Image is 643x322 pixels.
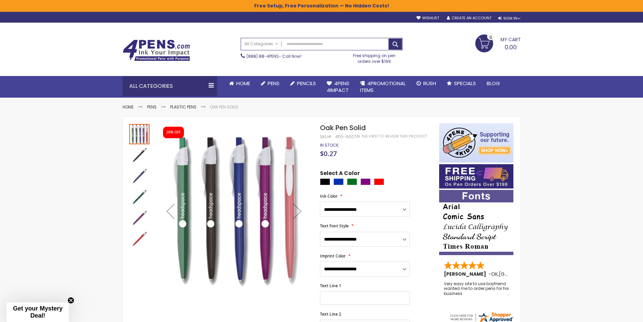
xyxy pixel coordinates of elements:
img: Oak Pen Solid [157,133,311,288]
div: Oak Pen Solid [129,123,150,144]
div: Previous [157,123,184,299]
iframe: Google Customer Reviews [587,304,643,322]
span: Text Font Style [320,223,349,229]
img: Oak Pen Solid [129,166,150,186]
img: 4pens 4 kids [439,123,513,163]
div: Very easy site to use boyfriend wanted me to order pens for his business [444,281,509,296]
span: All Categories [244,41,278,47]
span: 0 [489,34,492,41]
span: Text Line 1 [320,283,341,289]
div: Oak Pen Solid [129,207,150,228]
span: Ink Color [320,193,338,199]
div: Availability [320,143,339,148]
div: Black [320,178,330,185]
a: (888) 88-4PENS [246,53,279,59]
a: Pencils [285,76,321,91]
div: Get your Mystery Deal!Close teaser [7,302,69,322]
li: Oak Pen Solid [210,104,238,110]
span: $0.27 [320,149,337,158]
img: Oak Pen Solid [129,145,150,165]
span: 4PROMOTIONAL ITEMS [360,80,406,94]
div: Green [347,178,357,185]
span: Imprint Color [320,253,346,259]
div: 20% OFF [166,130,181,135]
span: [GEOGRAPHIC_DATA] [499,271,548,277]
span: [PERSON_NAME] [444,271,488,277]
a: Home [123,104,134,110]
span: Get your Mystery Deal! [13,305,62,319]
a: Create an Account [447,16,491,21]
a: Be the first to review this product [356,134,427,139]
img: Oak Pen Solid [129,187,150,207]
img: Oak Pen Solid [129,208,150,228]
div: Purple [360,178,371,185]
div: Oak Pen Solid [129,228,150,249]
a: Pens [256,76,285,91]
a: Specials [441,76,481,91]
span: Select A Color [320,170,360,179]
a: 4Pens4impact [321,76,355,98]
div: Blue [333,178,344,185]
img: font-personalization-examples [439,190,513,255]
span: Home [236,80,250,87]
a: 0.00 0 [475,34,521,51]
span: 4Pens 4impact [327,80,349,94]
div: Red [374,178,384,185]
span: Text Line 2 [320,311,341,317]
span: Specials [454,80,476,87]
a: All Categories [241,38,282,49]
span: Blog [487,80,500,87]
a: Pens [147,104,157,110]
img: Oak Pen Solid [129,229,150,249]
div: Sign In [498,16,520,21]
a: Blog [481,76,505,91]
button: Close teaser [68,297,74,304]
div: Free shipping on pen orders over $199 [346,50,403,64]
a: 4PROMOTIONALITEMS [355,76,411,98]
span: OK [491,271,498,277]
span: Rush [423,80,436,87]
span: 0.00 [505,43,517,51]
div: Oak Pen Solid [129,165,150,186]
div: 4PG-9007 [335,134,356,140]
span: Pens [268,80,279,87]
div: Oak Pen Solid [129,144,150,165]
a: Rush [411,76,441,91]
img: 4Pens Custom Pens and Promotional Products [123,40,190,61]
div: Next [284,123,311,299]
span: - , [488,271,548,277]
strong: SKU [320,134,332,140]
a: Home [224,76,256,91]
div: Oak Pen Solid [129,186,150,207]
a: Wishlist [417,16,439,21]
div: All Categories [123,76,217,96]
img: Free shipping on orders over $199 [439,164,513,189]
span: - Call Now! [246,53,301,59]
span: Oak Pen Solid [320,123,366,132]
span: In stock [320,142,339,148]
a: Plastic Pens [170,104,196,110]
span: Pencils [297,80,316,87]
